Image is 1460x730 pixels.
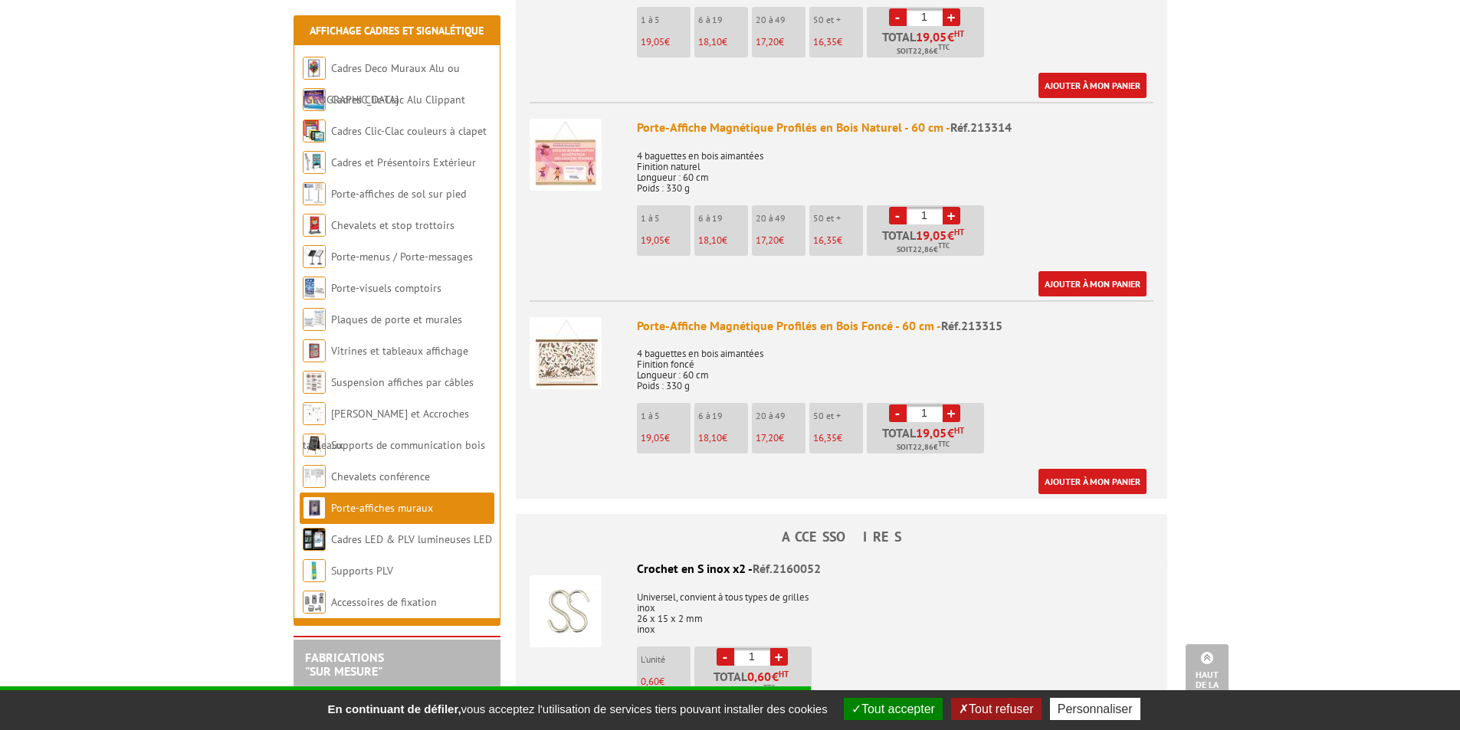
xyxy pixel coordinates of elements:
p: 50 et + [813,213,863,224]
span: Soit € [897,45,950,57]
a: FABRICATIONS"Sur Mesure" [305,650,384,679]
p: 1 à 5 [641,411,691,421]
a: + [770,648,788,666]
sup: HT [954,28,964,39]
span: 19,05 [641,234,664,247]
strong: En continuant de défiler, [327,702,461,715]
p: € [813,37,863,47]
p: Total [698,670,812,697]
p: € [641,433,691,444]
p: Total [871,229,984,256]
p: 6 à 19 [698,411,748,421]
a: + [943,404,960,422]
span: 0,60 [747,670,772,683]
sup: TTC [938,43,950,51]
a: Affichage Cadres et Signalétique [310,24,484,38]
img: Porte-Affiche Magnétique Profilés en Bois Naturel - 60 cm [530,119,602,191]
p: 4 baguettes en bois aimantées Finition naturel Longueur : 60 cm Poids : 330 g [637,140,1153,194]
span: Réf.213315 [941,318,1002,333]
img: Chevalets conférence [303,465,326,488]
a: Accessoires de fixation [331,595,437,609]
p: € [698,235,748,246]
sup: TTC [763,683,775,692]
button: Tout refuser [951,698,1041,720]
img: Accessoires de fixation [303,591,326,614]
img: Cimaises et Accroches tableaux [303,402,326,425]
a: Cadres Deco Muraux Alu ou [GEOGRAPHIC_DATA] [303,61,460,106]
sup: TTC [938,440,950,448]
a: Cadres Clic-Clac couleurs à clapet [331,124,487,138]
img: Porte-menus / Porte-messages [303,245,326,268]
a: Chevalets conférence [331,470,430,483]
span: 19,05 [641,35,664,48]
span: 22,86 [913,45,933,57]
a: Cadres et Présentoirs Extérieur [331,155,476,169]
span: 16,35 [813,234,837,247]
span: 16,35 [813,431,837,444]
span: Réf.2160052 [753,561,821,576]
img: Cadres et Présentoirs Extérieur [303,151,326,174]
p: € [641,676,691,687]
span: 17,20 [756,35,779,48]
div: Crochet en S inox x2 - [530,560,1153,578]
img: Porte-visuels comptoirs [303,277,326,300]
img: Chevalets et stop trottoirs [303,214,326,237]
img: Supports PLV [303,559,326,582]
a: [PERSON_NAME] et Accroches tableaux [303,407,469,452]
img: Vitrines et tableaux affichage [303,339,326,362]
p: € [641,37,691,47]
span: 17,20 [756,431,779,444]
p: 6 à 19 [698,213,748,224]
a: - [889,207,907,224]
span: 16,35 [813,35,837,48]
p: 50 et + [813,411,863,421]
p: 4 baguettes en bois aimantées Finition foncé Longueur : 60 cm Poids : 330 g [637,338,1153,391]
p: 20 à 49 [756,213,805,224]
img: Porte-affiches muraux [303,496,326,519]
a: Vitrines et tableaux affichage [331,344,468,358]
p: 1 à 5 [641,15,691,25]
span: € [947,427,954,439]
div: Porte-Affiche Magnétique Profilés en Bois Naturel - 60 cm - [637,119,1153,136]
p: € [813,433,863,444]
a: Porte-affiches de sol sur pied [331,187,466,201]
span: 22,86 [913,441,933,453]
span: Réf.213314 [950,119,1012,135]
a: - [889,8,907,26]
p: Universel, convient à tous types de grilles inox 26 x 15 x 2 mm inox [530,581,1153,635]
p: Total [871,31,984,57]
p: 20 à 49 [756,15,805,25]
p: € [698,433,748,444]
p: € [698,37,748,47]
sup: HT [954,227,964,237]
a: + [943,8,960,26]
span: 0,60 [641,675,659,688]
a: Ajouter à mon panier [1038,271,1147,296]
span: Soit € [897,441,950,453]
a: Ajouter à mon panier [1038,469,1147,494]
a: + [943,207,960,224]
img: Crochet en S inox x2 [530,575,602,647]
p: € [813,235,863,246]
p: € [641,235,691,246]
p: 20 à 49 [756,411,805,421]
img: Cadres LED & PLV lumineuses LED [303,528,326,551]
a: Suspension affiches par câbles [331,375,474,389]
a: Porte-affiches muraux [331,501,433,515]
a: - [889,404,907,422]
span: 22,86 [913,244,933,256]
a: Haut de la page [1186,644,1229,707]
span: € [947,229,954,241]
span: Soit € [897,244,950,256]
span: € [747,670,789,683]
a: Plaques de porte et murales [331,313,462,326]
span: 19,05 [916,427,947,439]
span: vous acceptez l'utilisation de services tiers pouvant installer des cookies [320,702,835,715]
h4: ACCESSOIRES [516,529,1167,545]
span: 18,10 [698,234,722,247]
div: Porte-Affiche Magnétique Profilés en Bois Foncé - 60 cm - [637,317,1153,335]
a: Supports PLV [331,564,393,578]
span: 18,10 [698,35,722,48]
span: 19,05 [916,229,947,241]
sup: HT [779,669,789,679]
